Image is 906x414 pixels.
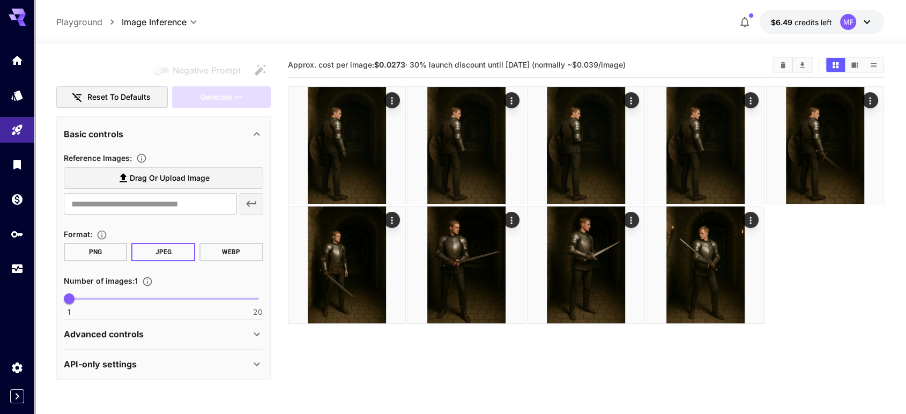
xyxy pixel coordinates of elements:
[742,212,759,228] div: Actions
[132,153,151,164] button: Upload a reference image to guide the result. This is needed for Image-to-Image or Inpainting. Su...
[253,307,263,317] span: 20
[773,57,813,73] div: Clear ImagesDownload All
[68,307,71,317] span: 1
[288,60,626,69] span: Approx. cost per image: · 30% launch discount until [DATE] (normally ~$0.039/image)
[528,87,644,204] img: 2Q==
[826,58,845,72] button: Show images in grid view
[288,87,405,204] img: 2Q==
[130,172,210,185] span: Drag or upload image
[92,230,112,240] button: Choose the file format for the output image.
[64,243,128,261] button: PNG
[825,57,884,73] div: Show images in grid viewShow images in video viewShow images in list view
[11,361,24,374] div: Settings
[767,87,883,204] img: Z
[122,16,187,28] span: Image Inference
[11,262,24,276] div: Usage
[64,121,263,147] div: Basic controls
[774,58,792,72] button: Clear Images
[64,358,137,371] p: API-only settings
[11,88,24,102] div: Models
[11,158,24,171] div: Library
[64,230,92,239] span: Format :
[623,92,639,108] div: Actions
[288,206,405,323] img: 2Q==
[862,92,878,108] div: Actions
[408,206,525,323] img: Z
[56,86,168,108] button: Reset to defaults
[11,54,24,67] div: Home
[199,243,263,261] button: WEBP
[64,328,144,341] p: Advanced controls
[770,18,794,27] span: $6.49
[770,17,831,28] div: $6.4912
[647,206,764,323] img: 2Q==
[64,276,138,285] span: Number of images : 1
[408,87,525,204] img: 9k=
[623,212,639,228] div: Actions
[384,212,400,228] div: Actions
[503,212,519,228] div: Actions
[11,193,24,206] div: Wallet
[56,16,122,28] nav: breadcrumb
[64,167,263,189] label: Drag or upload image
[138,276,157,287] button: Specify how many images to generate in a single request. Each image generation will be charged se...
[173,64,241,77] span: Negative Prompt
[374,60,405,69] b: $0.0273
[742,92,759,108] div: Actions
[794,18,831,27] span: credits left
[845,58,864,72] button: Show images in video view
[64,321,263,347] div: Advanced controls
[64,351,263,377] div: API-only settings
[760,10,884,34] button: $6.4912MF
[64,153,132,162] span: Reference Images :
[864,58,883,72] button: Show images in list view
[11,227,24,241] div: API Keys
[647,87,764,204] img: 2Q==
[151,63,249,77] span: Negative prompts are not compatible with the selected model.
[10,389,24,403] button: Expand sidebar
[56,16,102,28] a: Playground
[64,128,123,141] p: Basic controls
[384,92,400,108] div: Actions
[793,58,812,72] button: Download All
[840,14,856,30] div: MF
[131,243,195,261] button: JPEG
[11,123,24,137] div: Playground
[503,92,519,108] div: Actions
[528,206,644,323] img: 9k=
